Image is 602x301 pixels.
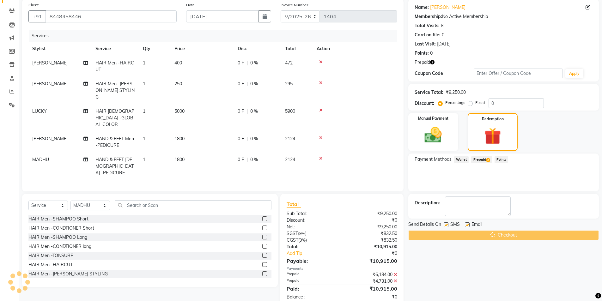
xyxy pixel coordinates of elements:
span: 1 [143,108,145,114]
div: ( ) [282,237,342,244]
span: 0 F [238,108,244,115]
div: Discount: [282,217,342,224]
div: [DATE] [437,41,451,47]
span: 250 [174,81,182,87]
span: 5000 [174,108,185,114]
span: Points [495,156,508,163]
div: ₹10,915.00 [342,244,402,250]
div: No Active Membership [415,13,593,20]
span: LUCKY [32,108,47,114]
span: 1800 [174,157,185,162]
th: Total [281,42,313,56]
div: ₹10,915.00 [342,285,402,292]
div: HAIR Men -TONSURE [28,252,73,259]
div: Card on file: [415,32,441,38]
div: Total Visits: [415,22,440,29]
div: ₹9,250.00 [342,224,402,230]
span: | [246,60,248,66]
span: 1 [143,157,145,162]
span: 400 [174,60,182,66]
span: [PERSON_NAME] [32,81,68,87]
div: Points: [415,50,429,57]
div: ₹10,915.00 [342,257,402,265]
span: CGST [287,237,298,243]
div: HAIR Men -CONDTIONER Short [28,225,94,232]
span: 0 F [238,135,244,142]
label: Percentage [445,100,465,105]
span: 0 % [250,156,258,163]
div: Description: [415,200,440,206]
label: Invoice Number [281,2,308,8]
th: Service [92,42,139,56]
div: Payments [287,266,397,271]
div: Net: [282,224,342,230]
div: Prepaid [282,278,342,285]
span: Prepaid [415,59,430,66]
div: ₹6,184.00 [342,271,402,278]
span: 0 % [250,60,258,66]
a: [PERSON_NAME] [430,4,465,11]
span: 5900 [285,108,295,114]
div: 0 [430,50,433,57]
span: HAND & FEET [DEMOGRAPHIC_DATA] -PEDICURE [95,157,134,176]
span: 9% [300,238,306,243]
div: HAIR Men -[PERSON_NAME] STYLING [28,271,108,277]
span: 2 [486,158,490,162]
span: SGST [287,231,298,236]
div: ( ) [282,230,342,237]
div: Coupon Code [415,70,474,77]
span: Payment Methods [415,156,452,163]
span: 2124 [285,157,295,162]
a: Add Tip [282,250,352,257]
div: Services [29,30,402,42]
span: SMS [450,221,460,229]
span: 0 F [238,81,244,87]
span: 0 F [238,156,244,163]
span: MADHU [32,157,49,162]
div: Prepaid [282,271,342,278]
div: Balance : [282,294,342,300]
div: Sub Total: [282,210,342,217]
span: | [246,81,248,87]
span: Total [287,201,301,208]
input: Search by Name/Mobile/Email/Code [46,10,177,22]
div: Membership: [415,13,442,20]
th: Disc [234,42,281,56]
span: 1 [143,60,145,66]
button: Apply [565,69,583,78]
label: Fixed [475,100,485,105]
span: | [246,108,248,115]
input: Enter Offer / Coupon Code [474,69,563,78]
span: 9% [299,231,305,236]
span: 2124 [285,136,295,141]
span: 1800 [174,136,185,141]
div: Last Visit: [415,41,436,47]
span: Send Details On [408,221,441,229]
div: 8 [441,22,443,29]
span: 1 [143,136,145,141]
span: HAIR Men -[PERSON_NAME] STYLING [95,81,135,100]
div: ₹4,731.00 [342,278,402,285]
div: ₹0 [342,217,402,224]
th: Qty [139,42,171,56]
span: HAND & FEET Men -PEDICURE [95,136,134,148]
div: 0 [442,32,444,38]
img: _cash.svg [419,125,447,145]
span: 0 % [250,108,258,115]
div: HAIR Men -SHAMPOO Short [28,216,88,222]
span: Wallet [454,156,469,163]
span: | [246,156,248,163]
th: Price [171,42,234,56]
label: Client [28,2,39,8]
div: ₹0 [342,294,402,300]
span: 0 F [238,60,244,66]
img: _gift.svg [479,126,506,147]
div: Service Total: [415,89,443,96]
div: Name: [415,4,429,11]
div: ₹832.50 [342,230,402,237]
th: Stylist [28,42,92,56]
span: 0 % [250,135,258,142]
div: HAIR Men -HAIRCUT [28,262,73,268]
div: HAIR Men -CONDTIONER long [28,243,91,250]
span: 472 [285,60,293,66]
